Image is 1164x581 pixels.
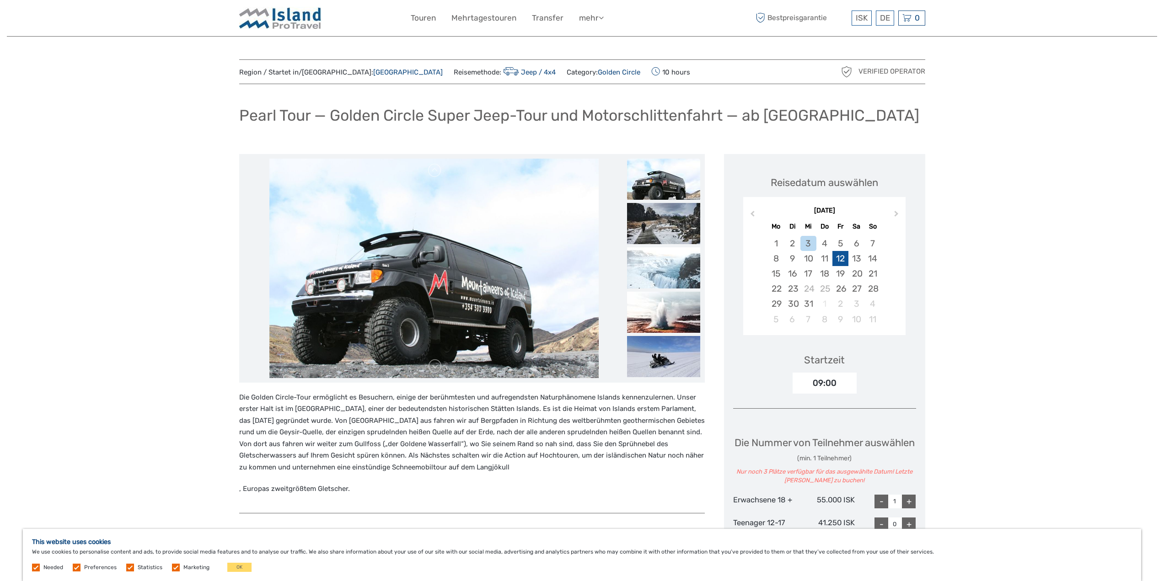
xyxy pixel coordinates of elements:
div: So [864,220,880,233]
img: b8822a8826ec45d5825b92fa4f601ae4_slider_thumbnail.jpg [627,336,700,377]
div: Sa [848,220,864,233]
a: [GEOGRAPHIC_DATA] [373,68,443,76]
div: DE [876,11,894,26]
div: Choose Sonntag, 21. Dezember 2025 [864,266,880,281]
div: - [874,495,888,508]
div: Choose Freitag, 12. Dezember 2025 [832,251,848,266]
div: Choose Donnerstag, 4. Dezember 2025 [816,236,832,251]
img: Iceland ProTravel [239,7,322,29]
div: Choose Mittwoch, 3. Dezember 2025 [800,236,816,251]
img: f15003c3cc8f47e885b70257023623dd_slider_thumbnail.jpeg [627,247,700,288]
div: Choose Montag, 29. Dezember 2025 [768,296,784,311]
span: Category: [567,68,640,77]
div: Choose Dienstag, 6. Januar 2026 [784,312,800,327]
label: Marketing [183,564,209,571]
div: Startzeit [804,353,845,367]
div: Choose Sonntag, 14. Dezember 2025 [864,251,880,266]
div: Not available Donnerstag, 1. Januar 2026 [816,296,832,311]
button: Open LiveChat chat widget [105,14,116,25]
div: Choose Sonntag, 28. Dezember 2025 [864,281,880,296]
p: We're away right now. Please check back later! [13,16,103,23]
a: Golden Circle [598,68,640,76]
div: Choose Mittwoch, 7. Januar 2026 [800,312,816,327]
div: + [902,517,916,531]
div: Choose Samstag, 6. Dezember 2025 [848,236,864,251]
div: [DATE] [743,206,906,216]
div: + [902,495,916,508]
button: Next Month [890,208,905,223]
img: f4ee769743ea48a6ad0ab2d038370ecb_slider_thumbnail.jpeg [627,203,700,244]
div: , Europas zweitgrößtem Gletscher. [239,392,705,504]
div: Teenager 12-17 [733,517,794,537]
div: Not available Donnerstag, 25. Dezember 2025 [816,281,832,296]
div: Do [816,220,832,233]
div: Nur noch 3 Plätze verfügbar für das ausgewählte Datum! Letzte [PERSON_NAME] zu buchen! [733,468,916,485]
div: Choose Donnerstag, 11. Dezember 2025 [816,251,832,266]
div: Fr [832,220,848,233]
div: Choose Dienstag, 2. Dezember 2025 [784,236,800,251]
div: Choose Samstag, 3. Januar 2026 [848,296,864,311]
a: mehr [579,11,604,25]
span: Bestpreisgarantie [754,11,849,26]
div: Choose Montag, 1. Dezember 2025 [768,236,784,251]
label: Needed [43,564,63,571]
p: Die Golden Circle-Tour ermöglicht es Besuchern, einige der berühmtesten und aufregendsten Naturph... [239,392,705,474]
div: Choose Mittwoch, 17. Dezember 2025 [800,266,816,281]
div: Choose Dienstag, 30. Dezember 2025 [784,296,800,311]
div: 09:00 [793,373,857,394]
span: 10 hours [651,65,690,78]
h5: This website uses cookies [32,538,1132,546]
div: Choose Mittwoch, 31. Dezember 2025 [800,296,816,311]
span: Region / Startet in/[GEOGRAPHIC_DATA]: [239,68,443,77]
div: Not available Mittwoch, 24. Dezember 2025 [800,281,816,296]
div: Choose Dienstag, 23. Dezember 2025 [784,281,800,296]
span: Reisemethode: [454,65,556,78]
div: (min. 1 Teilnehmer) [733,454,916,463]
a: Jeep / 4x4 [501,68,556,76]
img: 5909776347d8488e9d87be5bfd9784d2_main_slider.jpeg [269,159,599,378]
a: Touren [411,11,436,25]
div: Choose Samstag, 10. Januar 2026 [848,312,864,327]
div: Choose Sonntag, 7. Dezember 2025 [864,236,880,251]
a: Mehrtagestouren [451,11,516,25]
div: Choose Freitag, 26. Dezember 2025 [832,281,848,296]
div: Mo [768,220,784,233]
div: Choose Freitag, 2. Januar 2026 [832,296,848,311]
div: Choose Sonntag, 11. Januar 2026 [864,312,880,327]
a: Transfer [532,11,563,25]
div: Choose Samstag, 27. Dezember 2025 [848,281,864,296]
span: ISK [856,13,868,22]
div: Choose Dienstag, 9. Dezember 2025 [784,251,800,266]
div: 12 - 17 years [733,528,794,537]
label: Statistics [138,564,162,571]
div: Choose Samstag, 20. Dezember 2025 [848,266,864,281]
div: Di [784,220,800,233]
div: Choose Mittwoch, 10. Dezember 2025 [800,251,816,266]
div: Die Nummer von Teilnehmer auswählen [733,436,916,485]
div: Erwachsene 18 + [733,495,794,508]
div: Choose Montag, 5. Januar 2026 [768,312,784,327]
div: Reisedatum auswählen [771,176,878,190]
div: Choose Donnerstag, 18. Dezember 2025 [816,266,832,281]
button: OK [227,563,252,572]
div: Choose Montag, 22. Dezember 2025 [768,281,784,296]
div: - [874,517,888,531]
div: Choose Freitag, 19. Dezember 2025 [832,266,848,281]
button: Previous Month [744,208,759,223]
label: Preferences [84,564,117,571]
img: verified_operator_grey_128.png [839,64,854,79]
div: Choose Sonntag, 4. Januar 2026 [864,296,880,311]
div: Mi [800,220,816,233]
div: Choose Donnerstag, 8. Januar 2026 [816,312,832,327]
span: 0 [913,13,921,22]
div: 55.000 ISK [794,495,855,508]
div: We use cookies to personalise content and ads, to provide social media features and to analyse ou... [23,529,1141,581]
span: Verified Operator [858,67,925,76]
div: Choose Freitag, 5. Dezember 2025 [832,236,848,251]
div: 41.250 ISK [794,517,855,537]
div: month 2025-12 [746,236,902,327]
div: Choose Montag, 15. Dezember 2025 [768,266,784,281]
h1: Pearl Tour — Golden Circle Super Jeep-Tour und Motorschlittenfahrt — ab [GEOGRAPHIC_DATA] [239,106,919,125]
div: Choose Samstag, 13. Dezember 2025 [848,251,864,266]
img: 5909776347d8488e9d87be5bfd9784d2_slider_thumbnail.jpeg [627,159,700,200]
